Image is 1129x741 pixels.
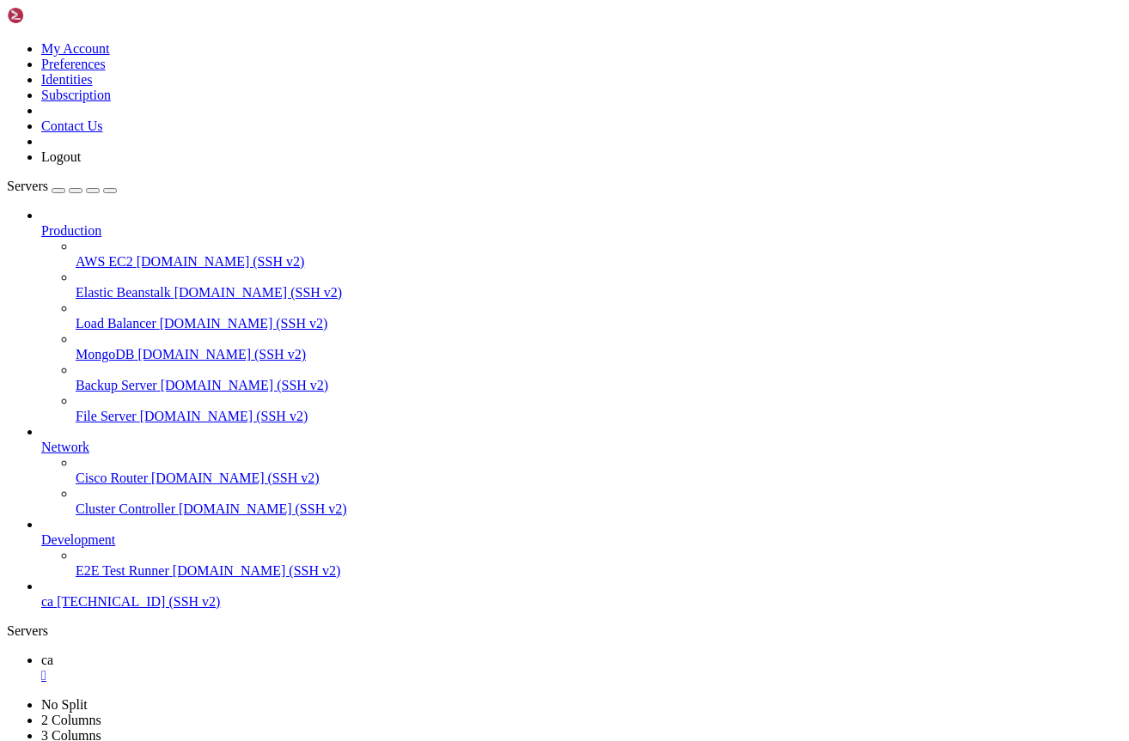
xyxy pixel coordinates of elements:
[41,594,53,609] span: ca
[76,501,1122,517] a: Cluster Controller [DOMAIN_NAME] (SSH v2)
[76,362,1122,393] li: Backup Server [DOMAIN_NAME] (SSH v2)
[41,440,89,454] span: Network
[173,563,341,578] span: [DOMAIN_NAME] (SSH v2)
[76,486,1122,517] li: Cluster Controller [DOMAIN_NAME] (SSH v2)
[76,378,1122,393] a: Backup Server [DOMAIN_NAME] (SSH v2)
[161,378,329,392] span: [DOMAIN_NAME] (SSH v2)
[76,254,1122,270] a: AWS EC2 [DOMAIN_NAME] (SSH v2)
[7,19,13,31] div: (0, 1)
[41,440,1122,455] a: Network
[7,623,1122,639] div: Servers
[76,301,1122,331] li: Load Balancer [DOMAIN_NAME] (SSH v2)
[41,594,1122,610] a: ca [TECHNICAL_ID] (SSH v2)
[41,579,1122,610] li: ca [TECHNICAL_ID] (SSH v2)
[76,548,1122,579] li: E2E Test Runner [DOMAIN_NAME] (SSH v2)
[41,208,1122,424] li: Production
[41,223,1122,239] a: Production
[76,409,137,423] span: File Server
[41,653,53,667] span: ca
[76,471,1122,486] a: Cisco Router [DOMAIN_NAME] (SSH v2)
[140,409,308,423] span: [DOMAIN_NAME] (SSH v2)
[41,424,1122,517] li: Network
[76,270,1122,301] li: Elastic Beanstalk [DOMAIN_NAME] (SSH v2)
[41,517,1122,579] li: Development
[7,7,904,19] x-row: Connecting [TECHNICAL_ID]...
[137,254,305,269] span: [DOMAIN_NAME] (SSH v2)
[76,378,157,392] span: Backup Server
[7,7,106,24] img: Shellngn
[160,316,328,331] span: [DOMAIN_NAME] (SSH v2)
[76,347,134,361] span: MongoDB
[41,41,110,56] a: My Account
[179,501,347,516] span: [DOMAIN_NAME] (SSH v2)
[76,239,1122,270] li: AWS EC2 [DOMAIN_NAME] (SSH v2)
[76,563,1122,579] a: E2E Test Runner [DOMAIN_NAME] (SSH v2)
[76,501,175,516] span: Cluster Controller
[7,179,117,193] a: Servers
[76,471,148,485] span: Cisco Router
[76,254,133,269] span: AWS EC2
[76,455,1122,486] li: Cisco Router [DOMAIN_NAME] (SSH v2)
[41,713,101,727] a: 2 Columns
[151,471,320,485] span: [DOMAIN_NAME] (SSH v2)
[41,149,81,164] a: Logout
[7,179,48,193] span: Servers
[76,285,1122,301] a: Elastic Beanstalk [DOMAIN_NAME] (SSH v2)
[76,316,156,331] span: Load Balancer
[76,409,1122,424] a: File Server [DOMAIN_NAME] (SSH v2)
[76,285,171,300] span: Elastic Beanstalk
[41,118,103,133] a: Contact Us
[41,57,106,71] a: Preferences
[57,594,220,609] span: [TECHNICAL_ID] (SSH v2)
[76,316,1122,331] a: Load Balancer [DOMAIN_NAME] (SSH v2)
[41,532,1122,548] a: Development
[41,653,1122,683] a: ca
[76,331,1122,362] li: MongoDB [DOMAIN_NAME] (SSH v2)
[76,563,169,578] span: E2E Test Runner
[41,223,101,238] span: Production
[41,668,1122,683] a: 
[41,532,115,547] span: Development
[41,88,111,102] a: Subscription
[41,72,93,87] a: Identities
[76,347,1122,362] a: MongoDB [DOMAIN_NAME] (SSH v2)
[41,697,88,712] a: No Split
[174,285,343,300] span: [DOMAIN_NAME] (SSH v2)
[137,347,306,361] span: [DOMAIN_NAME] (SSH v2)
[76,393,1122,424] li: File Server [DOMAIN_NAME] (SSH v2)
